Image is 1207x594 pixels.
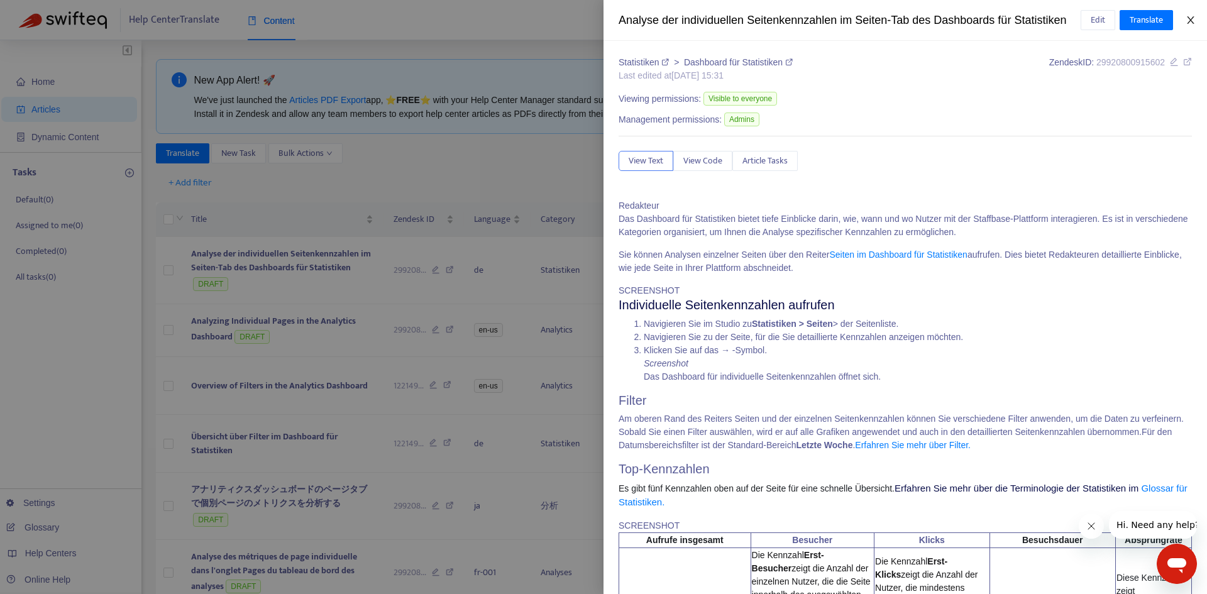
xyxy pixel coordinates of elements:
[644,331,1192,344] li: Navigieren Sie zu der Seite, für die Sie detaillierte Kennzahlen anzeigen möchten.
[1022,535,1083,545] strong: Besuchsdauer
[619,412,1192,452] p: Am oberen Rand des Reiters Seiten und der einzelnen Seitenkennzahlen können Sie verschiedene Filt...
[1186,15,1196,25] span: close
[644,358,688,368] em: Screenshot
[646,535,724,545] strong: Aufrufe insgesamt
[619,12,1081,29] div: Analyse der individuellen Seitenkennzahlen im Seiten-Tab des Dashboards für Statistiken
[644,317,1192,331] li: Navigieren Sie im Studio zu > der Seitenliste.
[673,151,732,171] button: View Code
[619,393,1192,408] h2: Filter
[1091,13,1105,27] span: Edit
[742,154,788,168] span: Article Tasks
[724,113,759,126] span: Admins
[683,154,722,168] span: View Code
[1130,13,1163,27] span: Translate
[684,57,793,67] a: Dashboard für Statistiken
[1109,511,1197,539] iframe: Message from company
[619,69,793,82] div: Last edited at [DATE] 15:31
[619,483,1188,508] span: Es gibt fünf Kennzahlen oben auf der Seite für eine schnelle Übersicht.
[855,440,971,450] a: Erfahren Sie mehr über Filter.
[732,151,798,171] button: Article Tasks
[619,212,1192,239] p: Das Dashboard für Statistiken bietet tiefe Einblicke darin, wie, wann und wo Nutzer mit der Staff...
[895,483,1141,493] span: Erfahren Sie mehr über die Terminologie der Statistiken im
[796,440,852,450] strong: Letzte Woche
[703,92,777,106] span: Visible to everyone
[829,250,967,260] a: Seiten im Dashboard für Statistiken
[1182,14,1199,26] button: Close
[619,461,1192,476] h2: Top-Kennzahlen
[792,535,832,545] strong: Besucher
[1081,10,1115,30] button: Edit
[619,519,1192,532] div: SCREENSHOT
[619,151,673,171] button: View Text
[619,248,1192,275] p: Sie können Analysen einzelner Seiten über den Reiter aufrufen. Dies bietet Redakteuren detaillier...
[1120,10,1173,30] button: Translate
[752,319,833,329] strong: Statistiken > Seiten
[619,92,701,106] span: Viewing permissions:
[629,154,663,168] span: View Text
[1157,544,1197,584] iframe: Button to launch messaging window
[619,56,793,69] div: >
[1096,57,1165,67] span: 29920800915602
[1125,535,1182,545] strong: Absprungrate
[619,199,1192,212] div: Redakteur
[919,535,945,545] strong: Klicks
[1049,56,1192,82] div: Zendesk ID:
[8,9,91,19] span: Hi. Need any help?
[752,550,824,573] strong: Erst-Besucher
[619,113,722,126] span: Management permissions:
[619,298,835,312] span: Individuelle Seitenkennzahlen aufrufen
[644,344,1192,383] li: Klicken Sie auf das → -Symbol. Das Dashboard für individuelle Seitenkennzahlen öffnet sich.
[619,284,1192,297] div: SCREENSHOT
[1079,514,1104,539] iframe: Close message
[619,57,671,67] a: Statistiken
